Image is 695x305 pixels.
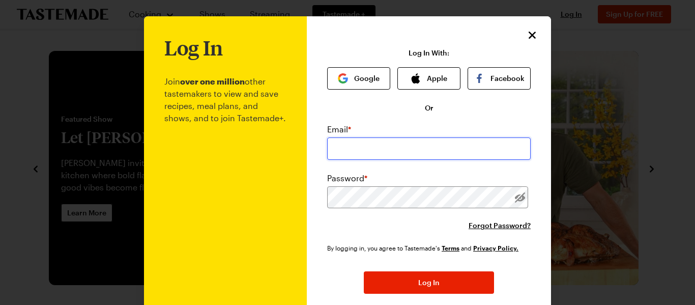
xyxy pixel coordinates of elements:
[164,37,223,59] h1: Log In
[442,243,459,252] a: Tastemade Terms of Service
[397,67,460,90] button: Apple
[327,243,523,253] div: By logging in, you agree to Tastemade's and
[469,220,531,231] button: Forgot Password?
[425,103,433,113] span: Or
[327,172,367,184] label: Password
[418,278,440,288] span: Log In
[526,29,539,42] button: Close
[180,76,245,86] b: over one million
[327,67,390,90] button: Google
[468,67,531,90] button: Facebook
[409,49,449,57] p: Log In With:
[364,271,494,294] button: Log In
[327,123,351,135] label: Email
[473,243,518,252] a: Tastemade Privacy Policy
